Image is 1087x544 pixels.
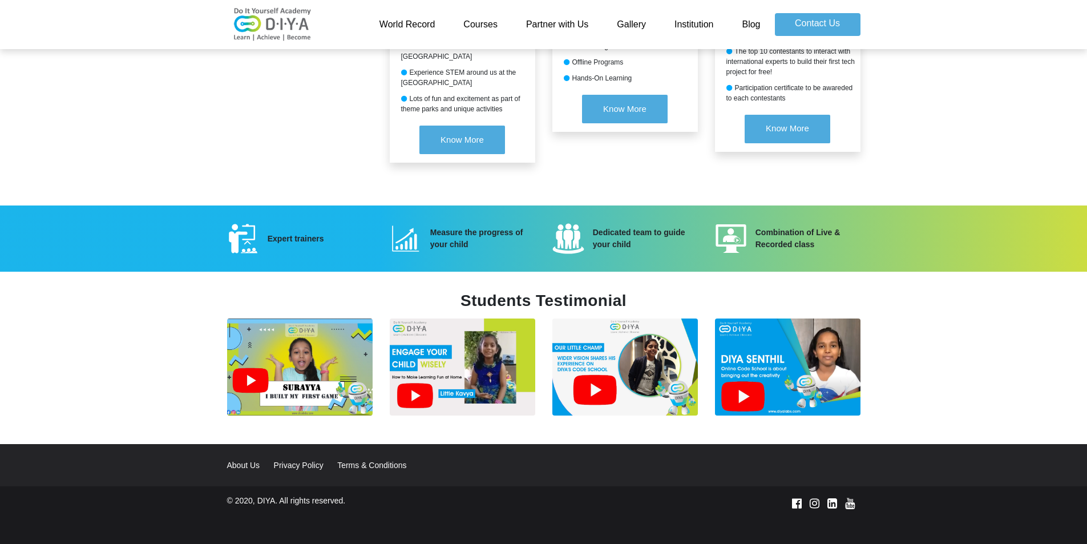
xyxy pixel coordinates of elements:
[422,227,544,251] div: Measure the progress of your child
[337,461,418,470] a: Terms & Conditions
[227,319,373,416] img: surya.jpg
[219,495,652,512] div: © 2020, DIYA. All rights reserved.
[390,67,535,88] div: Experience STEM around us at the [GEOGRAPHIC_DATA]
[274,461,335,470] a: Privacy Policy
[728,13,774,36] a: Blog
[365,13,450,36] a: World Record
[227,7,318,42] img: logo-v2.png
[603,104,646,114] span: Know More
[512,13,603,36] a: Partner with Us
[715,83,860,103] div: Participation certificate to be awareded to each contestants
[745,109,830,152] a: Know More
[745,115,830,143] button: Know More
[603,13,660,36] a: Gallery
[419,120,505,163] a: Know More
[660,13,728,36] a: Institution
[747,227,869,251] div: Combination of Live & Recorded class
[449,13,512,36] a: Courses
[582,89,668,132] a: Know More
[552,73,698,83] div: Hands-On Learning
[766,123,809,133] span: Know More
[552,57,698,67] div: Offline Programs
[582,95,668,123] button: Know More
[227,223,259,255] img: 1.svg
[390,319,535,416] img: kavya.jpg
[219,289,869,313] div: Students Testimonial
[227,461,272,470] a: About Us
[390,94,535,114] div: Lots of fun and excitement as part of theme parks and unique activities
[552,319,698,416] img: ishan.jpg
[715,319,860,416] img: senthil.jpg
[390,223,422,255] img: 2.svg
[715,223,747,255] img: 4.svg
[441,135,484,144] span: Know More
[775,13,860,36] a: Contact Us
[419,126,505,154] button: Know More
[552,223,584,255] img: 3.svg
[259,233,381,245] div: Expert trainers
[584,227,706,251] div: Dedicated team to guide your child
[715,46,860,77] div: The top 10 contestants to interact with international experts to build their first tech project f...
[390,41,535,62] div: International Certification from [GEOGRAPHIC_DATA]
